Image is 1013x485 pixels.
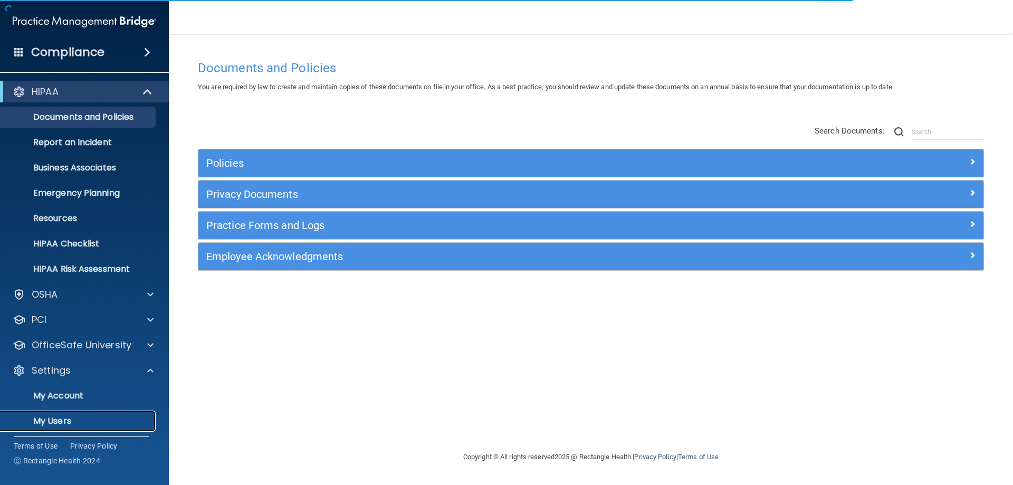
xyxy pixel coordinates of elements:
p: Settings [32,364,71,377]
p: OSHA [32,288,58,301]
h5: Practice Forms and Logs [206,220,779,231]
a: PCI [13,313,154,326]
a: Settings [13,364,154,377]
a: Employee Acknowledgments [206,248,976,265]
p: My Account [7,391,151,401]
a: Terms of Use [14,441,58,451]
a: Privacy Policy [70,441,118,451]
p: HIPAA Checklist [7,239,151,249]
a: OSHA [13,288,154,301]
a: Practice Forms and Logs [206,217,976,234]
span: Ⓒ Rectangle Health 2024 [14,455,100,466]
img: PMB logo [13,11,156,32]
h4: Documents and Policies [198,61,984,75]
iframe: Drift Widget Chat Controller [830,410,1000,452]
input: Search [912,124,984,140]
p: Resources [7,213,151,224]
p: Report an Incident [7,137,151,148]
h5: Policies [206,157,779,169]
h5: Privacy Documents [206,188,779,200]
a: OfficeSafe University [13,339,154,351]
h5: Employee Acknowledgments [206,251,779,262]
span: You are required by law to create and maintain copies of these documents on file in your office. ... [198,83,894,91]
p: Documents and Policies [7,112,151,122]
p: Emergency Planning [7,188,151,198]
p: HIPAA [32,85,59,98]
div: Copyright © All rights reserved 2025 @ Rectangle Health | | [398,440,783,474]
p: OfficeSafe University [32,339,131,351]
p: My Users [7,416,151,426]
p: PCI [32,313,46,326]
img: ic-search.3b580494.png [894,127,904,137]
h4: Compliance [31,45,104,60]
a: Terms of Use [678,453,719,461]
a: Privacy Documents [206,186,976,203]
span: Search Documents: [815,126,885,136]
a: HIPAA [13,85,153,98]
a: Privacy Policy [634,453,676,461]
p: HIPAA Risk Assessment [7,264,151,274]
p: Business Associates [7,163,151,173]
a: Policies [206,155,976,172]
